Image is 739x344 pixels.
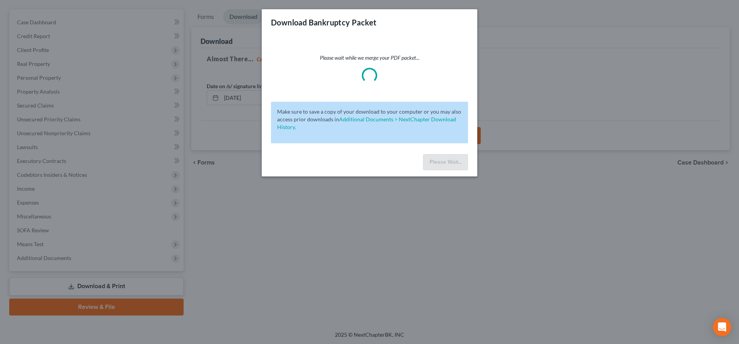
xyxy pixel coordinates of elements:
a: Additional Documents > NextChapter Download History. [277,116,456,130]
button: Please Wait... [423,154,468,170]
span: Please Wait... [430,159,461,165]
h3: Download Bankruptcy Packet [271,17,376,28]
p: Please wait while we merge your PDF packet... [271,54,468,62]
div: Open Intercom Messenger [713,318,731,336]
p: Make sure to save a copy of your download to your computer or you may also access prior downloads in [277,108,462,131]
